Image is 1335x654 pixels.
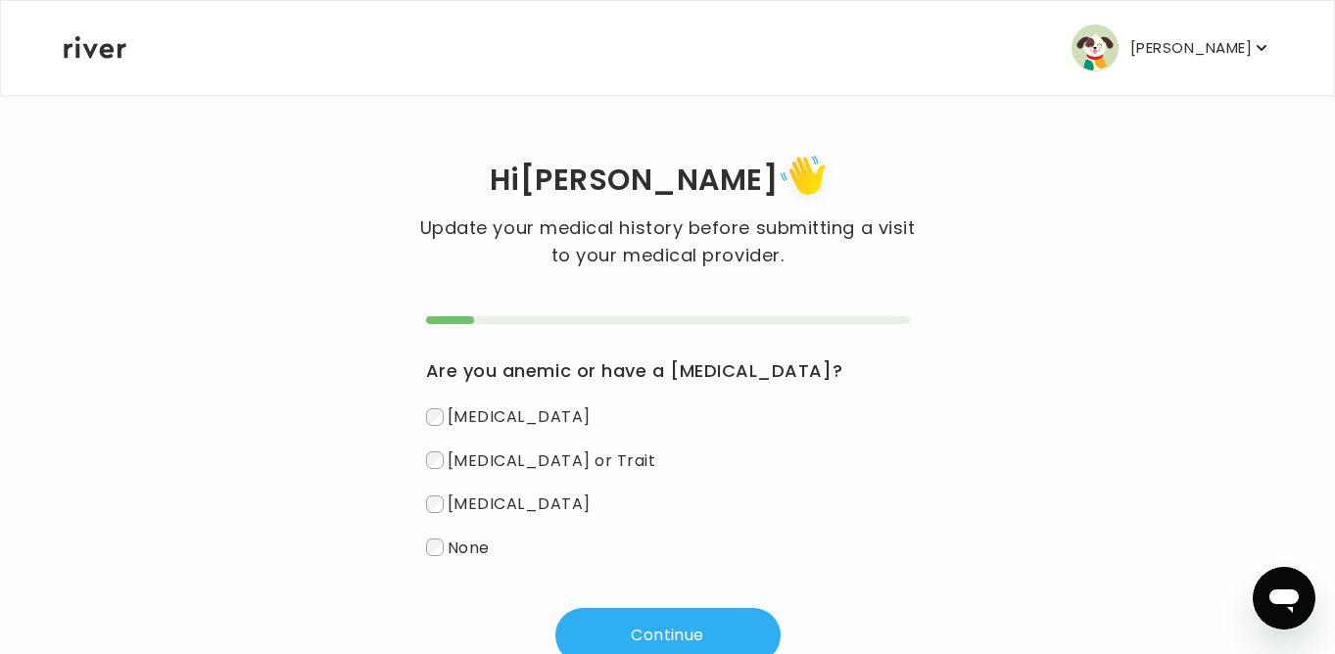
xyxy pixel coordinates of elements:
[410,214,924,269] p: Update your medical history before submitting a visit to your medical provider.
[1072,24,1119,71] img: user avatar
[426,538,444,556] input: None
[1130,34,1252,62] p: [PERSON_NAME]
[448,448,655,471] span: [MEDICAL_DATA] or Trait
[301,149,1034,214] h1: Hi [PERSON_NAME]
[426,451,444,469] input: [MEDICAL_DATA] or Trait
[448,405,591,428] span: [MEDICAL_DATA]
[1253,567,1315,630] iframe: Button to launch messaging window, conversation in progress
[426,495,444,513] input: [MEDICAL_DATA]
[1072,24,1271,71] button: user avatar[PERSON_NAME]
[426,408,444,426] input: [MEDICAL_DATA]
[448,536,490,558] span: None
[448,492,591,515] span: [MEDICAL_DATA]
[426,355,910,387] h3: Are you anemic or have a [MEDICAL_DATA]?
